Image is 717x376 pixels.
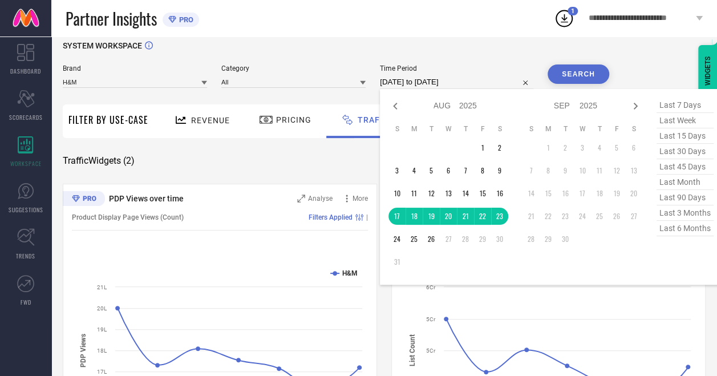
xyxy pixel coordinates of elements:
[388,185,406,202] td: Sun Aug 10 2025
[557,139,574,156] td: Tue Sep 02 2025
[474,124,491,134] th: Friday
[440,231,457,248] td: Wed Aug 27 2025
[72,213,184,221] span: Product Display Page Views (Count)
[440,185,457,202] td: Wed Aug 13 2025
[540,124,557,134] th: Monday
[574,162,591,179] td: Wed Sep 10 2025
[591,139,608,156] td: Thu Sep 04 2025
[557,124,574,134] th: Tuesday
[608,185,625,202] td: Fri Sep 19 2025
[423,124,440,134] th: Tuesday
[9,205,43,214] span: SUGGESTIONS
[426,347,436,354] text: 5Cr
[380,75,533,89] input: Select time period
[426,316,436,322] text: 5Cr
[557,185,574,202] td: Tue Sep 16 2025
[591,124,608,134] th: Thursday
[16,252,35,260] span: TRENDS
[491,124,508,134] th: Saturday
[474,208,491,225] td: Fri Aug 22 2025
[440,124,457,134] th: Wednesday
[388,124,406,134] th: Sunday
[522,185,540,202] td: Sun Sep 14 2025
[309,213,353,221] span: Filters Applied
[608,208,625,225] td: Fri Sep 26 2025
[474,231,491,248] td: Fri Aug 29 2025
[97,284,107,290] text: 21L
[97,326,107,333] text: 19L
[591,185,608,202] td: Thu Sep 18 2025
[406,231,423,248] td: Mon Aug 25 2025
[63,155,135,167] span: Traffic Widgets ( 2 )
[457,231,474,248] td: Thu Aug 28 2025
[68,113,148,127] span: Filter By Use-Case
[657,98,714,113] span: last 7 days
[308,195,333,203] span: Analyse
[388,99,402,113] div: Previous month
[457,208,474,225] td: Thu Aug 21 2025
[406,185,423,202] td: Mon Aug 11 2025
[79,333,87,367] tspan: PDP Views
[474,139,491,156] td: Fri Aug 01 2025
[474,185,491,202] td: Fri Aug 15 2025
[358,115,394,124] span: Traffic
[540,162,557,179] td: Mon Sep 08 2025
[423,208,440,225] td: Tue Aug 19 2025
[574,185,591,202] td: Wed Sep 17 2025
[657,159,714,175] span: last 45 days
[608,139,625,156] td: Fri Sep 05 2025
[574,139,591,156] td: Wed Sep 03 2025
[97,305,107,312] text: 20L
[9,113,43,122] span: SCORECARDS
[353,195,368,203] span: More
[388,253,406,270] td: Sun Aug 31 2025
[625,124,642,134] th: Saturday
[557,231,574,248] td: Tue Sep 30 2025
[366,213,368,221] span: |
[21,298,31,306] span: FWD
[625,162,642,179] td: Sat Sep 13 2025
[491,139,508,156] td: Sat Aug 02 2025
[522,231,540,248] td: Sun Sep 28 2025
[457,124,474,134] th: Thursday
[474,162,491,179] td: Fri Aug 08 2025
[557,208,574,225] td: Tue Sep 23 2025
[10,67,41,75] span: DASHBOARD
[423,231,440,248] td: Tue Aug 26 2025
[342,269,358,277] text: H&M
[591,208,608,225] td: Thu Sep 25 2025
[491,231,508,248] td: Sat Aug 30 2025
[540,185,557,202] td: Mon Sep 15 2025
[657,205,714,221] span: last 3 months
[548,64,609,84] button: Search
[109,194,184,203] span: PDP Views over time
[491,185,508,202] td: Sat Aug 16 2025
[625,139,642,156] td: Sat Sep 06 2025
[408,334,416,366] tspan: List Count
[440,162,457,179] td: Wed Aug 06 2025
[625,208,642,225] td: Sat Sep 27 2025
[574,208,591,225] td: Wed Sep 24 2025
[191,116,230,125] span: Revenue
[63,41,142,50] span: SYSTEM WORKSPACE
[388,208,406,225] td: Sun Aug 17 2025
[657,175,714,190] span: last month
[97,369,107,375] text: 17L
[440,208,457,225] td: Wed Aug 20 2025
[608,124,625,134] th: Friday
[491,162,508,179] td: Sat Aug 09 2025
[571,7,574,15] span: 1
[591,162,608,179] td: Thu Sep 11 2025
[540,231,557,248] td: Mon Sep 29 2025
[406,208,423,225] td: Mon Aug 18 2025
[426,284,436,290] text: 6Cr
[557,162,574,179] td: Tue Sep 09 2025
[608,162,625,179] td: Fri Sep 12 2025
[554,8,574,29] div: Open download list
[406,124,423,134] th: Monday
[388,162,406,179] td: Sun Aug 03 2025
[297,195,305,203] svg: Zoom
[540,208,557,225] td: Mon Sep 22 2025
[625,185,642,202] td: Sat Sep 20 2025
[491,208,508,225] td: Sat Aug 23 2025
